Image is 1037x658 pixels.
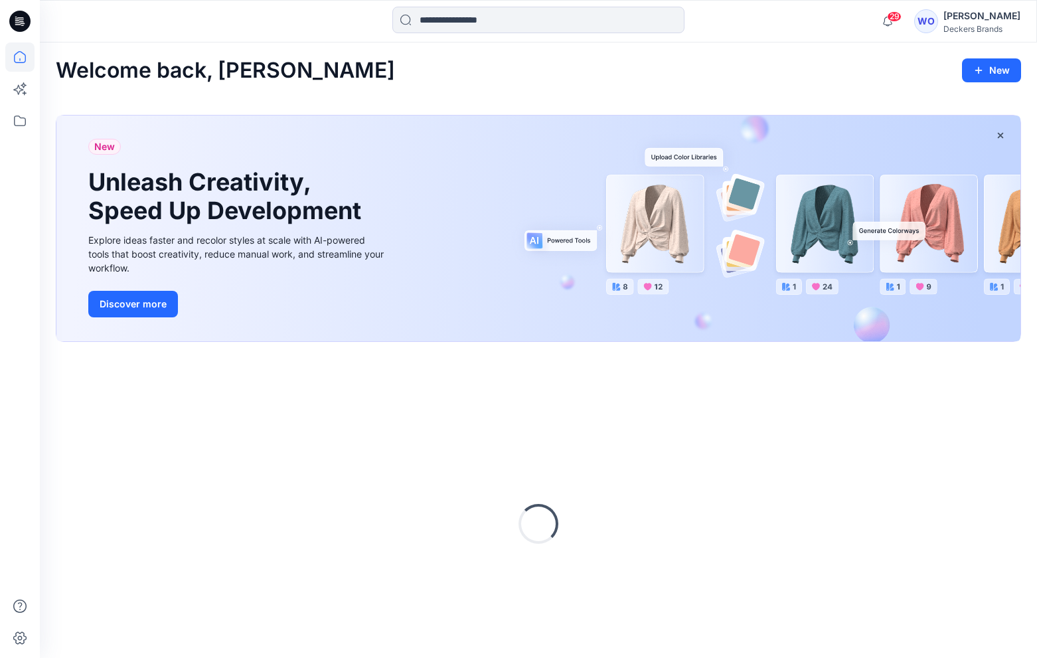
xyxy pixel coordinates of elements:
[943,24,1020,34] div: Deckers Brands
[962,58,1021,82] button: New
[943,8,1020,24] div: [PERSON_NAME]
[88,233,387,275] div: Explore ideas faster and recolor styles at scale with AI-powered tools that boost creativity, red...
[887,11,902,22] span: 29
[94,139,115,155] span: New
[88,291,178,317] button: Discover more
[88,291,387,317] a: Discover more
[56,58,395,83] h2: Welcome back, [PERSON_NAME]
[88,168,367,225] h1: Unleash Creativity, Speed Up Development
[914,9,938,33] div: WO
